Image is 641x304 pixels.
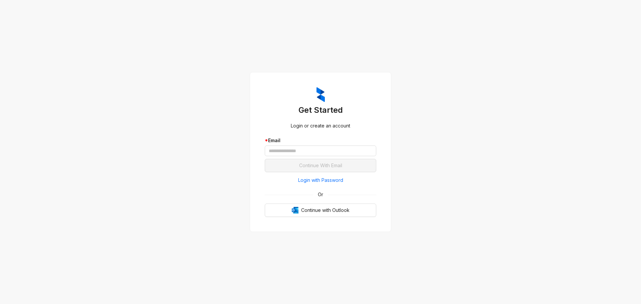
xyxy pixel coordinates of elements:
[265,159,376,172] button: Continue With Email
[265,204,376,217] button: OutlookContinue with Outlook
[298,177,343,184] span: Login with Password
[265,137,376,144] div: Email
[292,207,298,214] img: Outlook
[265,105,376,115] h3: Get Started
[265,175,376,186] button: Login with Password
[265,122,376,129] div: Login or create an account
[313,191,328,198] span: Or
[316,87,325,102] img: ZumaIcon
[301,207,350,214] span: Continue with Outlook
